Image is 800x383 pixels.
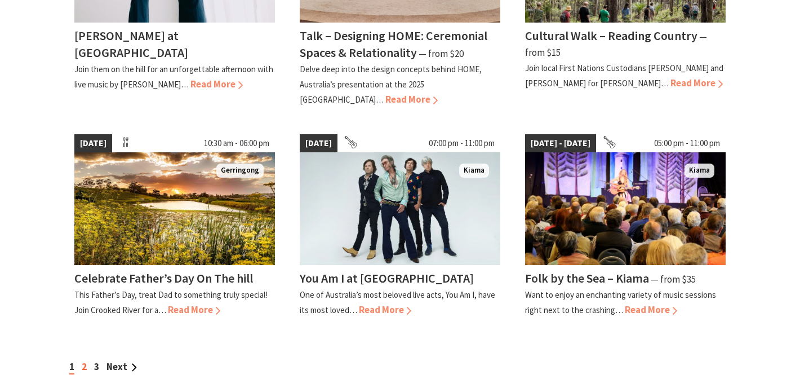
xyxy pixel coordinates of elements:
[168,303,220,316] span: Read More
[525,289,716,315] p: Want to enjoy an enchanting variety of music sessions right next to the crashing…
[300,134,500,318] a: [DATE] 07:00 pm - 11:00 pm You Am I Kiama You Am I at [GEOGRAPHIC_DATA] One of Australia’s most b...
[525,152,726,265] img: Folk by the Sea - Showground Pavilion
[74,28,188,60] h4: [PERSON_NAME] at [GEOGRAPHIC_DATA]
[94,360,99,373] a: 3
[74,134,275,318] a: [DATE] 10:30 am - 06:00 pm Crooked River Estate Gerringong Celebrate Father’s Day On The hill Thi...
[69,360,74,375] span: 1
[74,270,253,286] h4: Celebrate Father’s Day On The hill
[106,360,137,373] a: Next
[648,134,726,152] span: 05:00 pm - 11:00 pm
[74,152,275,265] img: Crooked River Estate
[82,360,87,373] a: 2
[385,93,438,105] span: Read More
[525,270,649,286] h4: Folk by the Sea – Kiama
[216,164,264,178] span: Gerringong
[300,152,500,265] img: You Am I
[74,289,268,315] p: This Father’s Day, treat Dad to something truly special! Join Crooked River for a…
[300,64,482,105] p: Delve deep into the design concepts behind HOME, Australia’s presentation at the 2025 [GEOGRAPHIC...
[300,134,337,152] span: [DATE]
[300,270,474,286] h4: You Am I at [GEOGRAPHIC_DATA]
[459,164,489,178] span: Kiama
[359,303,411,316] span: Read More
[525,30,707,58] span: ⁠— from $15
[190,78,243,90] span: Read More
[685,164,714,178] span: Kiama
[670,77,723,89] span: Read More
[300,289,495,315] p: One of Australia’s most beloved live acts, You Am I, have its most loved…
[525,63,723,89] p: Join local First Nations Custodians [PERSON_NAME] and [PERSON_NAME] for [PERSON_NAME]…
[525,134,726,318] a: [DATE] - [DATE] 05:00 pm - 11:00 pm Folk by the Sea - Showground Pavilion Kiama Folk by the Sea –...
[625,303,677,316] span: Read More
[74,134,112,152] span: [DATE]
[525,134,596,152] span: [DATE] - [DATE]
[74,64,273,90] p: Join them on the hill for an unforgettable afternoon with live music by [PERSON_NAME]…
[651,273,696,285] span: ⁠— from $35
[419,47,464,60] span: ⁠— from $20
[300,28,487,60] h4: Talk – Designing HOME: Ceremonial Spaces & Relationality
[423,134,500,152] span: 07:00 pm - 11:00 pm
[198,134,275,152] span: 10:30 am - 06:00 pm
[525,28,697,43] h4: Cultural Walk – Reading Country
